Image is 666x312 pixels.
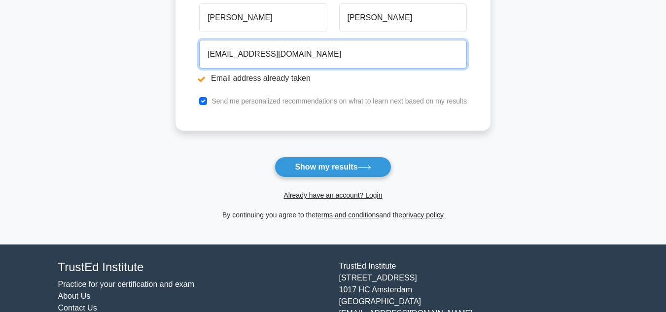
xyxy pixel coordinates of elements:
[339,3,467,32] input: Last name
[199,72,467,84] li: Email address already taken
[199,3,327,32] input: First name
[315,211,379,219] a: terms and conditions
[402,211,444,219] a: privacy policy
[58,280,195,288] a: Practice for your certification and exam
[211,97,467,105] label: Send me personalized recommendations on what to learn next based on my results
[58,260,327,275] h4: TrustEd Institute
[58,292,91,300] a: About Us
[199,40,467,69] input: Email
[283,191,382,199] a: Already have an account? Login
[170,209,496,221] div: By continuing you agree to the and the
[275,157,391,177] button: Show my results
[58,304,97,312] a: Contact Us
